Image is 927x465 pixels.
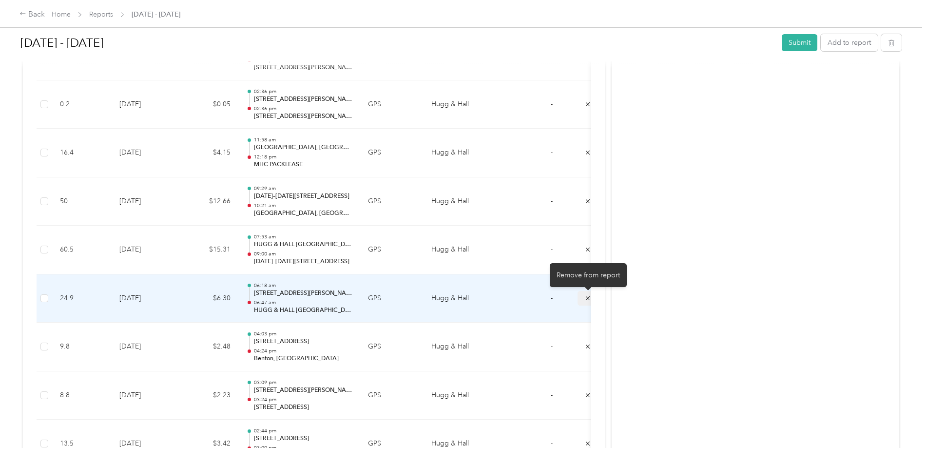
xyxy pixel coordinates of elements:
p: 04:03 pm [254,330,352,337]
span: - [551,197,553,205]
td: [DATE] [112,274,180,323]
td: $4.15 [180,129,238,177]
span: - [551,439,553,447]
td: $15.31 [180,226,238,274]
td: [DATE] [112,80,180,129]
span: - [551,294,553,302]
p: 06:47 am [254,299,352,306]
span: - [551,342,553,350]
td: $0.05 [180,80,238,129]
a: Reports [89,10,113,19]
span: - [551,391,553,399]
td: [DATE] [112,226,180,274]
p: HUGG & HALL [GEOGRAPHIC_DATA] [254,306,352,315]
p: 09:29 am [254,185,352,192]
p: [GEOGRAPHIC_DATA], [GEOGRAPHIC_DATA] [254,143,352,152]
p: 09:00 am [254,251,352,257]
span: - [551,100,553,108]
p: [STREET_ADDRESS] [254,337,352,346]
p: 03:00 pm [254,445,352,451]
p: [STREET_ADDRESS][PERSON_NAME] [254,386,352,395]
p: 03:09 pm [254,379,352,386]
td: GPS [360,274,424,323]
p: [DATE]–[DATE][STREET_ADDRESS] [254,257,352,266]
p: HUGG & HALL [GEOGRAPHIC_DATA] [254,240,352,249]
td: $2.48 [180,323,238,371]
td: Hugg & Hall [424,177,497,226]
p: 12:18 pm [254,154,352,160]
td: GPS [360,80,424,129]
p: 02:36 pm [254,88,352,95]
div: Back [19,9,45,20]
p: 03:24 pm [254,396,352,403]
p: 10:21 am [254,202,352,209]
p: [STREET_ADDRESS] [254,403,352,412]
td: Hugg & Hall [424,274,497,323]
p: [DATE]–[DATE][STREET_ADDRESS] [254,192,352,201]
span: - [551,148,553,156]
p: MHC PACKLEASE [254,160,352,169]
td: $2.23 [180,371,238,420]
p: Benton, [GEOGRAPHIC_DATA] [254,354,352,363]
td: GPS [360,177,424,226]
iframe: Everlance-gr Chat Button Frame [872,410,927,465]
p: [STREET_ADDRESS] [254,434,352,443]
td: [DATE] [112,177,180,226]
td: Hugg & Hall [424,371,497,420]
span: - [551,245,553,253]
p: 07:53 am [254,233,352,240]
td: GPS [360,323,424,371]
p: 06:18 am [254,282,352,289]
td: 24.9 [52,274,112,323]
td: $12.66 [180,177,238,226]
h1: Sep 1 - 30, 2025 [20,31,775,55]
td: [DATE] [112,323,180,371]
a: Home [52,10,71,19]
td: Hugg & Hall [424,80,497,129]
button: Add to report [821,34,878,51]
td: 9.8 [52,323,112,371]
p: [STREET_ADDRESS][PERSON_NAME] [254,289,352,298]
p: [STREET_ADDRESS][PERSON_NAME] [254,95,352,104]
p: 02:44 pm [254,427,352,434]
td: Hugg & Hall [424,323,497,371]
td: 16.4 [52,129,112,177]
td: GPS [360,226,424,274]
td: GPS [360,129,424,177]
td: 8.8 [52,371,112,420]
td: 60.5 [52,226,112,274]
button: Submit [782,34,817,51]
td: Hugg & Hall [424,226,497,274]
p: 04:24 pm [254,348,352,354]
td: $6.30 [180,274,238,323]
td: 50 [52,177,112,226]
td: GPS [360,371,424,420]
td: Hugg & Hall [424,129,497,177]
p: [STREET_ADDRESS][PERSON_NAME] [254,112,352,121]
p: 02:36 pm [254,105,352,112]
p: 11:58 am [254,136,352,143]
span: [DATE] - [DATE] [132,9,180,19]
div: Remove from report [550,263,627,287]
td: [DATE] [112,371,180,420]
td: 0.2 [52,80,112,129]
p: [GEOGRAPHIC_DATA], [GEOGRAPHIC_DATA] [254,209,352,218]
td: [DATE] [112,129,180,177]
